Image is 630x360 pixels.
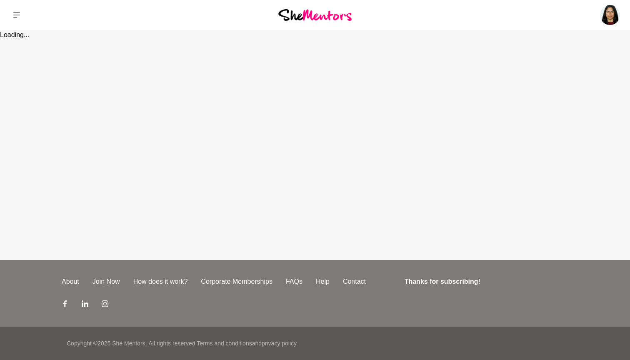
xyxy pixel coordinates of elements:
a: LinkedIn [82,300,88,310]
a: Corporate Memberships [194,277,279,287]
h4: Thanks for subscribing! [405,277,563,287]
a: Instagram [102,300,108,310]
p: All rights reserved. and . [148,339,297,348]
a: Help [309,277,336,287]
a: About [55,277,86,287]
a: FAQs [279,277,309,287]
a: Terms and conditions [197,340,252,347]
a: Facebook [62,300,68,310]
img: Danu Gurusinghe [600,5,620,25]
img: She Mentors Logo [278,9,352,20]
a: Join Now [86,277,127,287]
p: Copyright © 2025 She Mentors . [67,339,147,348]
a: privacy policy [262,340,296,347]
a: How does it work? [127,277,195,287]
a: Contact [336,277,372,287]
